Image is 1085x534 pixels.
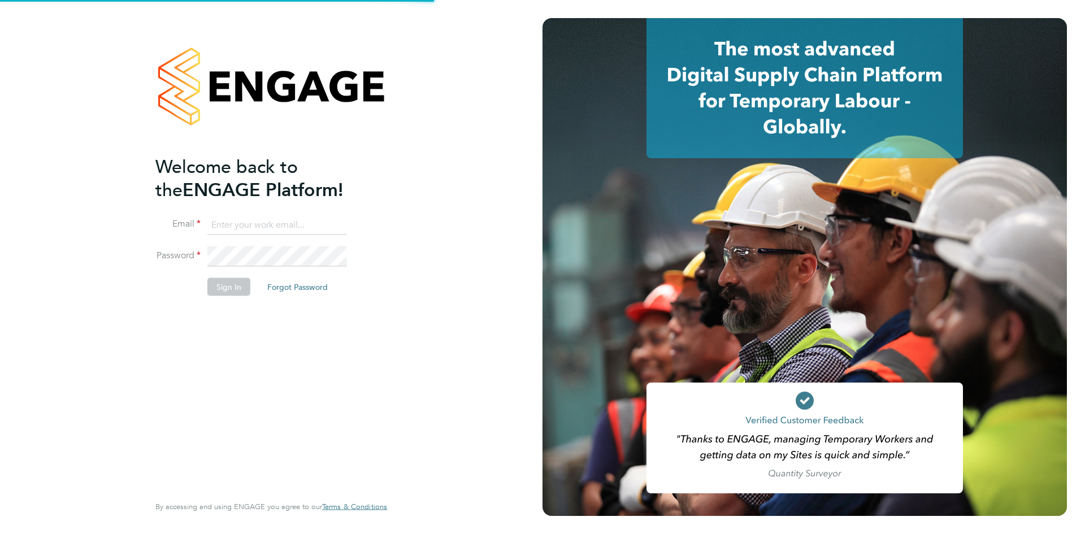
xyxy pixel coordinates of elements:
a: Terms & Conditions [322,502,387,511]
button: Sign In [207,278,250,296]
h2: ENGAGE Platform! [155,155,376,201]
button: Forgot Password [258,278,337,296]
label: Password [155,250,201,262]
span: Welcome back to the [155,155,298,201]
span: By accessing and using ENGAGE you agree to our [155,502,387,511]
input: Enter your work email... [207,215,347,235]
label: Email [155,218,201,230]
